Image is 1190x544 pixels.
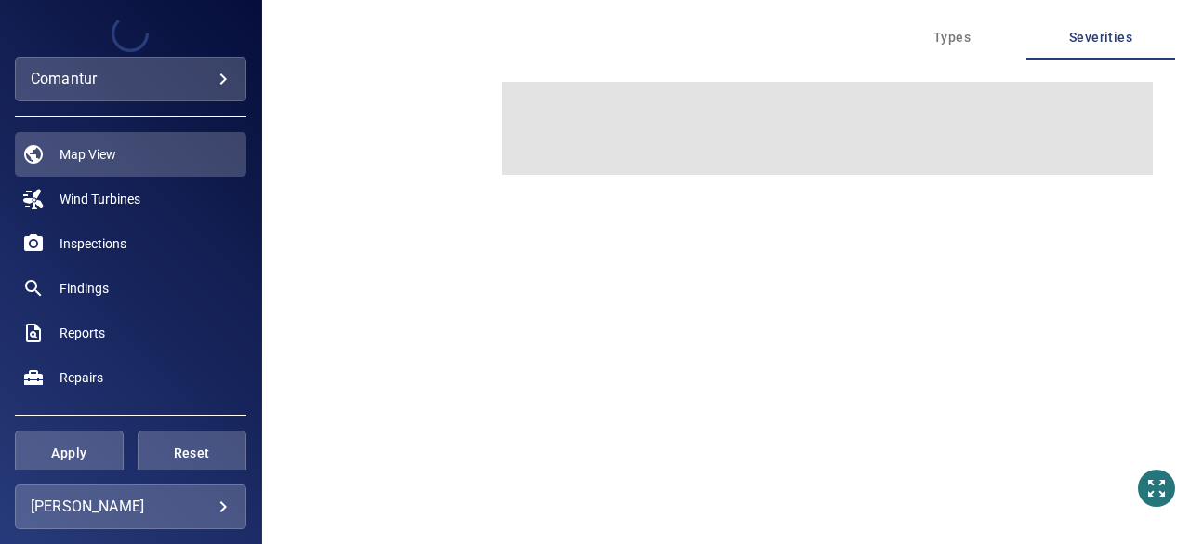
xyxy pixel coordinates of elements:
span: Repairs [59,368,103,387]
span: Wind Turbines [59,190,140,208]
span: Map View [59,145,116,164]
div: comantur [31,64,231,94]
span: Severities [1038,26,1164,49]
span: Types [889,26,1015,49]
span: Reports [59,324,105,342]
span: Apply [38,442,100,465]
div: [PERSON_NAME] [31,492,231,522]
a: findings noActive [15,266,246,311]
a: inspections noActive [15,221,246,266]
a: repairs noActive [15,355,246,400]
div: comantur [15,57,246,101]
span: Reset [161,442,223,465]
button: Apply [15,431,124,475]
a: reports noActive [15,311,246,355]
a: windturbines noActive [15,177,246,221]
button: Reset [138,431,246,475]
span: Findings [59,279,109,298]
a: map active [15,132,246,177]
span: Inspections [59,234,126,253]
